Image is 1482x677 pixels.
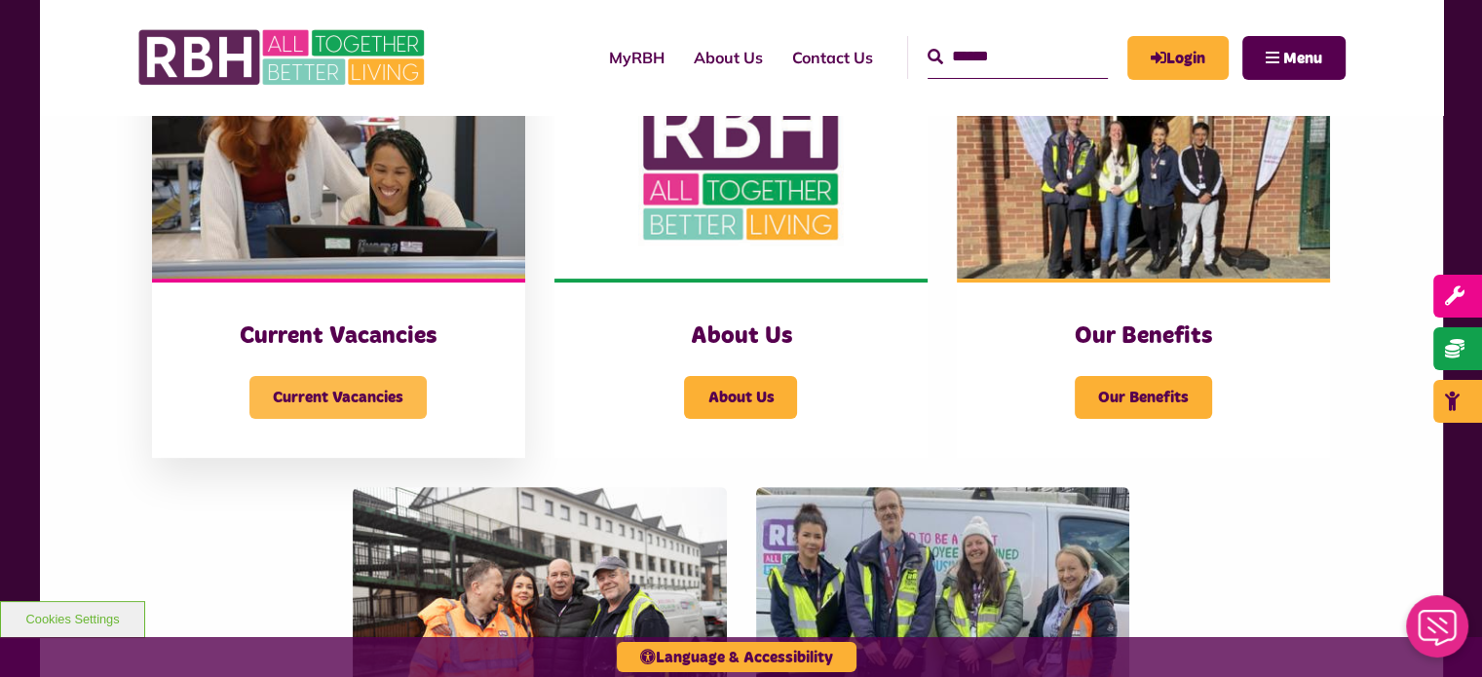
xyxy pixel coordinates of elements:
[957,45,1330,458] a: Our Benefits Our Benefits
[1075,376,1212,419] span: Our Benefits
[1283,51,1322,66] span: Menu
[1127,36,1229,80] a: MyRBH
[152,45,525,279] img: IMG 1470
[996,321,1291,352] h3: Our Benefits
[957,45,1330,279] img: Dropinfreehold2
[928,36,1108,78] input: Search
[594,31,679,84] a: MyRBH
[152,45,525,458] a: Current Vacancies Current Vacancies
[191,321,486,352] h3: Current Vacancies
[554,45,928,279] img: RBH Logo Social Media 480X360 (1)
[617,642,856,672] button: Language & Accessibility
[1394,589,1482,677] iframe: Netcall Web Assistant for live chat
[778,31,888,84] a: Contact Us
[137,19,430,95] img: RBH
[593,321,889,352] h3: About Us
[679,31,778,84] a: About Us
[684,376,797,419] span: About Us
[249,376,427,419] span: Current Vacancies
[1242,36,1346,80] button: Navigation
[554,45,928,458] a: About Us About Us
